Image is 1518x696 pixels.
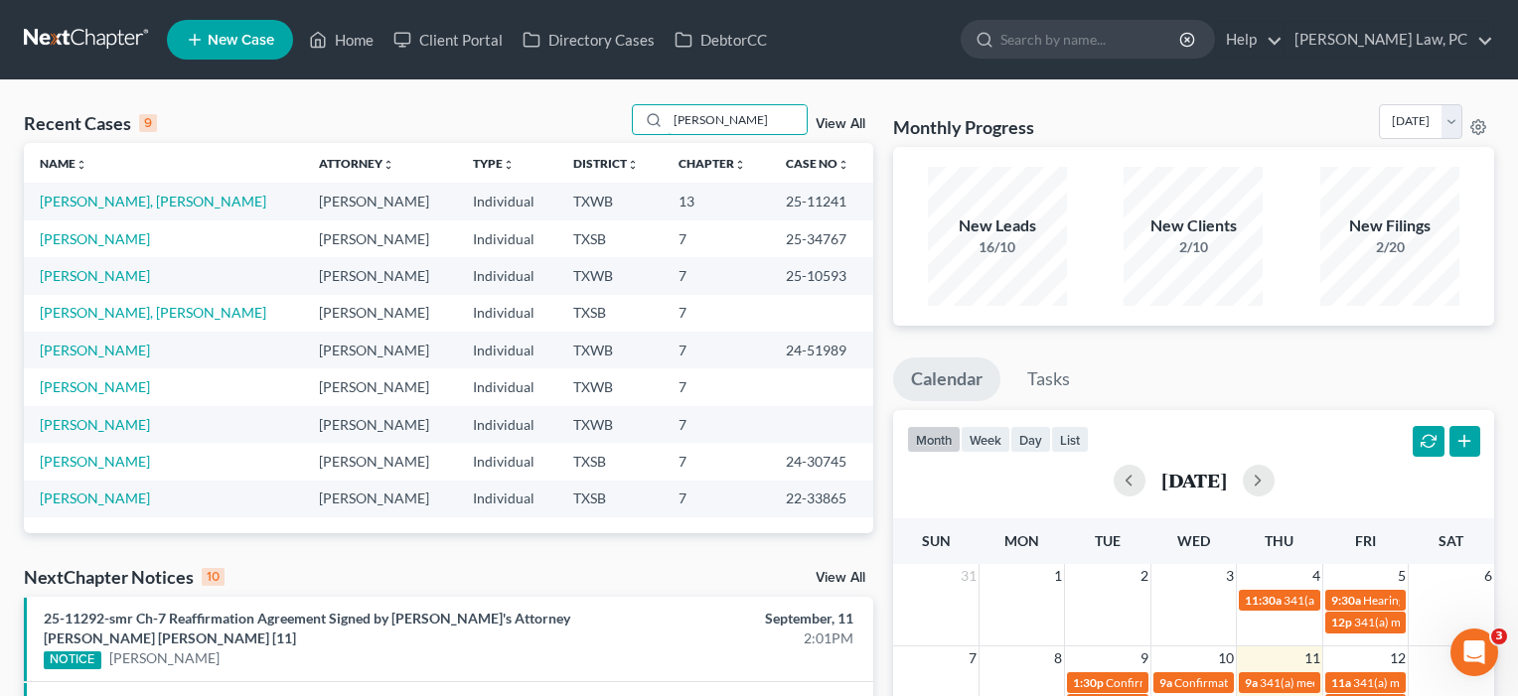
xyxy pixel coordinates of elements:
div: NOTICE [44,651,101,669]
a: Chapterunfold_more [679,156,746,171]
input: Search by name... [668,105,807,134]
div: New Filings [1320,214,1459,237]
span: 341(a) meeting for [PERSON_NAME] [1260,675,1451,690]
td: [PERSON_NAME] [303,406,457,443]
a: View All [816,571,865,585]
a: DebtorCC [665,22,777,58]
a: [PERSON_NAME] [40,416,150,433]
a: Calendar [893,357,1000,401]
a: Typeunfold_more [473,156,515,171]
a: [PERSON_NAME] [40,489,150,506]
span: 9a [1159,675,1172,690]
input: Search by name... [1000,21,1182,58]
td: Individual [457,443,558,480]
a: Home [299,22,383,58]
td: 7 [663,368,770,405]
td: [PERSON_NAME] [303,295,457,332]
td: TXSB [557,443,663,480]
td: [PERSON_NAME] [303,257,457,294]
td: 7 [663,257,770,294]
span: 11:30a [1245,593,1282,608]
button: month [907,426,961,453]
div: NextChapter Notices [24,565,225,589]
td: 7 [663,481,770,517]
a: Tasks [1009,357,1088,401]
span: 11a [1331,675,1351,690]
div: 2/20 [1320,237,1459,257]
i: unfold_more [627,159,639,171]
a: [PERSON_NAME] Law, PC [1285,22,1493,58]
a: [PERSON_NAME], [PERSON_NAME] [40,193,266,209]
td: [PERSON_NAME] [303,183,457,219]
a: [PERSON_NAME] [40,267,150,284]
td: Individual [457,406,558,443]
td: TXWB [557,368,663,405]
span: Confirmation Hearing for [PERSON_NAME] [1174,675,1402,690]
td: 24-51989 [770,332,873,368]
a: Help [1216,22,1283,58]
div: 2:01PM [597,628,853,648]
span: 9 [1138,646,1150,670]
a: Nameunfold_more [40,156,87,171]
a: [PERSON_NAME] [40,342,150,358]
td: TXWB [557,257,663,294]
span: 7 [967,646,979,670]
span: 1:30p [1073,675,1104,690]
a: [PERSON_NAME] [109,648,220,668]
span: 31 [959,564,979,588]
td: TXSB [557,295,663,332]
div: 9 [139,114,157,132]
td: TXSB [557,481,663,517]
span: 8 [1052,646,1064,670]
span: 6 [1482,564,1494,588]
span: 4 [1310,564,1322,588]
td: 13 [663,183,770,219]
td: 25-11241 [770,183,873,219]
span: 12 [1388,646,1408,670]
span: 11 [1302,646,1322,670]
span: Confirmation Hearing for [PERSON_NAME] [1106,675,1333,690]
td: [PERSON_NAME] [303,368,457,405]
div: 2/10 [1124,237,1263,257]
span: New Case [208,33,274,48]
td: Individual [457,332,558,368]
td: Individual [457,368,558,405]
a: [PERSON_NAME] [40,230,150,247]
span: 1 [1052,564,1064,588]
td: Individual [457,220,558,257]
span: 9a [1245,675,1258,690]
a: 25-11292-smr Ch-7 Reaffirmation Agreement Signed by [PERSON_NAME]'s Attorney [PERSON_NAME] [PERSO... [44,610,570,646]
span: Tue [1095,532,1121,549]
td: TXWB [557,183,663,219]
span: Sat [1439,532,1463,549]
a: Districtunfold_more [573,156,639,171]
td: [PERSON_NAME] [303,443,457,480]
i: unfold_more [734,159,746,171]
a: [PERSON_NAME], [PERSON_NAME] [40,304,266,321]
i: unfold_more [382,159,394,171]
div: September, 11 [597,609,853,628]
td: Individual [457,295,558,332]
td: [PERSON_NAME] [303,332,457,368]
button: day [1010,426,1051,453]
a: View All [816,117,865,131]
span: 12p [1331,615,1352,629]
button: week [961,426,1010,453]
span: 2 [1138,564,1150,588]
span: 341(a) meeting for [PERSON_NAME] [1284,593,1475,608]
div: 10 [202,568,225,586]
i: unfold_more [837,159,849,171]
td: 24-30745 [770,443,873,480]
i: unfold_more [503,159,515,171]
div: 16/10 [928,237,1067,257]
a: Client Portal [383,22,513,58]
span: Fri [1355,532,1376,549]
td: [PERSON_NAME] [303,220,457,257]
span: Mon [1004,532,1039,549]
td: TXWB [557,332,663,368]
span: Wed [1177,532,1210,549]
a: Directory Cases [513,22,665,58]
span: 5 [1396,564,1408,588]
h3: Monthly Progress [893,115,1034,139]
td: Individual [457,257,558,294]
